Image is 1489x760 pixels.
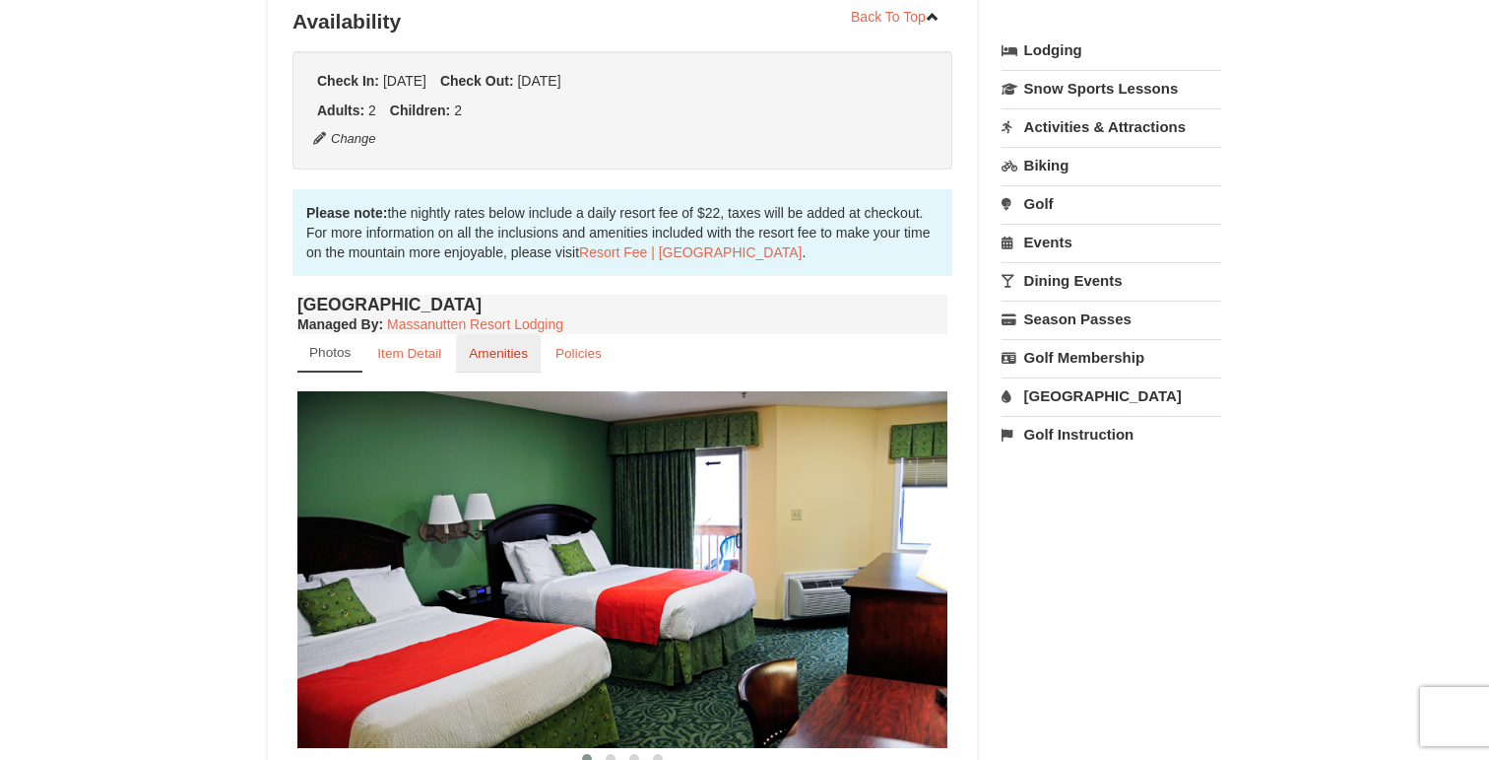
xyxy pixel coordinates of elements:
span: [DATE] [383,73,426,89]
strong: Children: [390,103,450,118]
strong: : [297,316,383,332]
small: Photos [309,345,351,360]
small: Item Detail [377,346,441,361]
small: Policies [555,346,602,361]
a: Photos [297,334,362,373]
strong: Adults: [317,103,364,118]
a: Massanutten Resort Lodging [387,316,563,332]
a: Lodging [1002,33,1221,68]
a: [GEOGRAPHIC_DATA] [1002,378,1221,414]
h4: [GEOGRAPHIC_DATA] [297,295,947,314]
span: [DATE] [517,73,560,89]
img: 18876286-41-233aa5f3.jpg [297,391,947,747]
a: Season Passes [1002,301,1221,337]
a: Golf [1002,185,1221,222]
a: Golf Instruction [1002,416,1221,452]
h3: Availability [292,2,952,41]
small: Amenities [469,346,528,361]
button: Change [312,128,377,150]
a: Snow Sports Lessons [1002,70,1221,106]
a: Dining Events [1002,262,1221,299]
a: Resort Fee | [GEOGRAPHIC_DATA] [579,244,802,260]
strong: Please note: [306,205,387,221]
span: 2 [368,103,376,118]
a: Back To Top [838,2,952,32]
a: Biking [1002,147,1221,183]
strong: Check In: [317,73,379,89]
a: Events [1002,224,1221,260]
a: Amenities [456,334,541,373]
a: Policies [543,334,615,373]
div: the nightly rates below include a daily resort fee of $22, taxes will be added at checkout. For m... [292,189,952,276]
a: Golf Membership [1002,339,1221,376]
span: 2 [454,103,462,118]
span: Managed By [297,316,378,332]
a: Item Detail [364,334,454,373]
strong: Check Out: [440,73,514,89]
a: Activities & Attractions [1002,108,1221,145]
